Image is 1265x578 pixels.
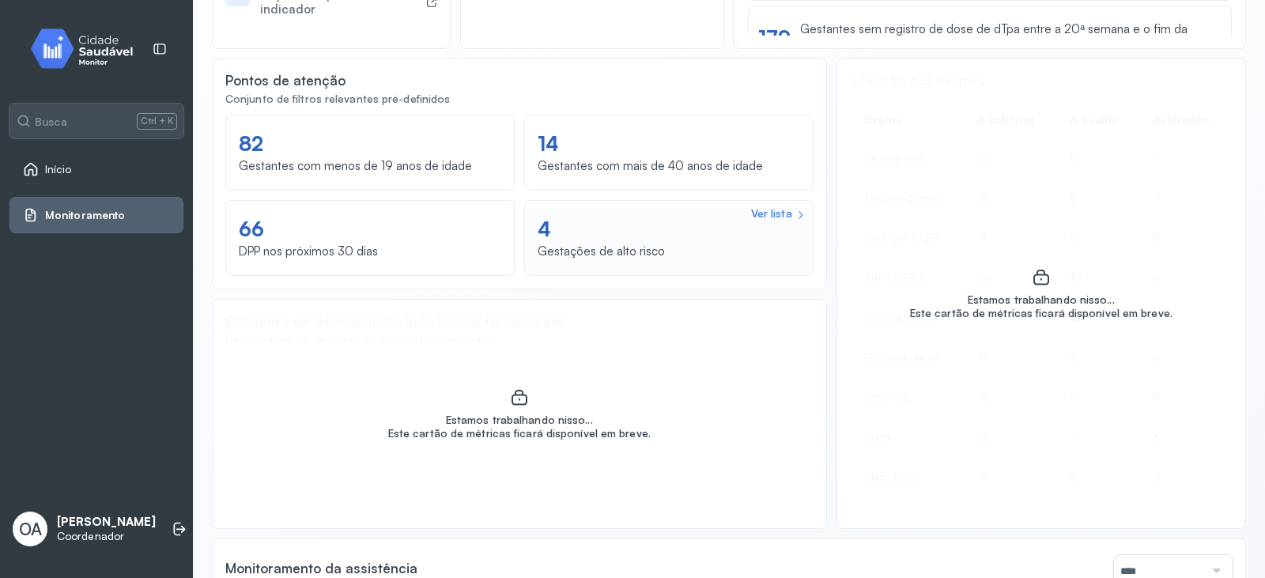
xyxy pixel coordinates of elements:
div: Monitoramento da assistência [225,560,417,576]
div: Gestantes com menos de 19 anos de idade [239,159,472,174]
div: Gestantes com mais de 40 anos de idade [538,159,763,174]
div: Conjunto de filtros relevantes pré-definidos [225,93,814,106]
div: 179 [758,25,791,50]
div: Estamos trabalhando nisso... [910,293,1172,307]
p: [PERSON_NAME] [57,515,156,530]
span: Busca [35,115,67,129]
span: Início [45,163,72,176]
span: OA [19,519,42,539]
div: Este cartão de métricas ficará disponível em breve. [910,307,1172,320]
img: monitor.svg [17,25,159,72]
div: 66 [239,217,264,241]
div: 82 [239,131,263,156]
div: Este cartão de métricas ficará disponível em breve. [388,427,651,440]
div: Gestantes sem registro de dose de dTpa entre a 20ª semana e o fim da gestação [800,22,1222,52]
div: 14 [538,131,558,156]
p: Coordenador [57,530,156,543]
span: Monitoramento [45,209,125,222]
div: Estamos trabalhando nisso... [388,414,651,427]
div: Gestações de alto risco [538,244,665,259]
div: 4 [538,217,550,241]
span: Ctrl + K [137,113,177,129]
div: Ver lista [751,207,792,221]
a: Monitoramento [23,207,170,223]
div: DPP nos próximos 30 dias [239,244,378,259]
div: Pontos de atenção [225,72,346,89]
a: Início [23,161,170,177]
